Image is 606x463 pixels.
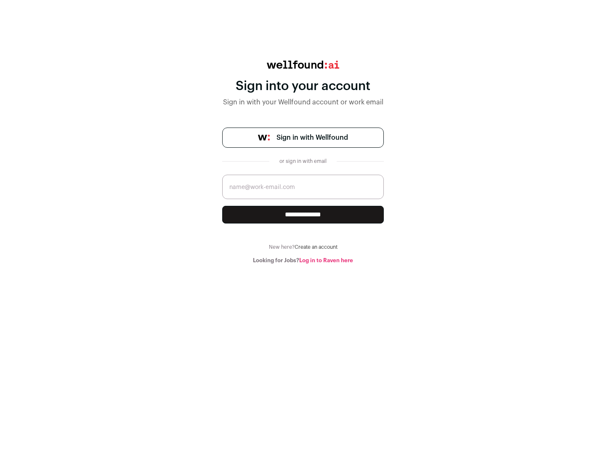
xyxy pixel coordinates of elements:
[258,135,270,141] img: wellfound-symbol-flush-black-fb3c872781a75f747ccb3a119075da62bfe97bd399995f84a933054e44a575c4.png
[222,79,384,94] div: Sign into your account
[222,257,384,264] div: Looking for Jobs?
[295,245,338,250] a: Create an account
[222,97,384,107] div: Sign in with your Wellfound account or work email
[299,258,353,263] a: Log in to Raven here
[276,133,348,143] span: Sign in with Wellfound
[222,128,384,148] a: Sign in with Wellfound
[222,175,384,199] input: name@work-email.com
[267,61,339,69] img: wellfound:ai
[276,158,330,165] div: or sign in with email
[222,244,384,250] div: New here?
